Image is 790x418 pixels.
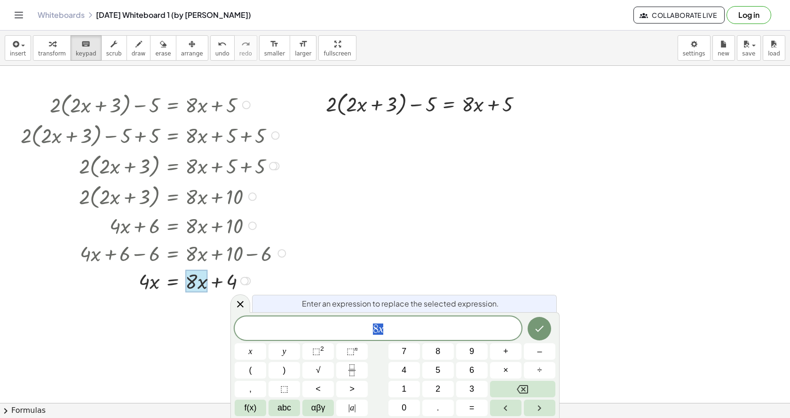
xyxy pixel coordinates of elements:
i: undo [218,39,227,50]
button: erase [150,35,176,61]
button: Done [528,317,551,340]
button: Less than [302,381,334,397]
button: Squared [302,343,334,360]
span: ⬚ [312,347,320,356]
button: format_sizelarger [290,35,316,61]
button: 5 [422,362,454,379]
span: draw [132,50,146,57]
button: arrange [176,35,208,61]
span: undo [215,50,229,57]
button: y [269,343,300,360]
span: 9 [469,345,474,358]
span: × [503,364,508,377]
button: 7 [388,343,420,360]
sup: n [355,345,358,352]
span: scrub [106,50,122,57]
span: abc [277,402,291,414]
span: 7 [402,345,406,358]
span: > [349,383,355,395]
button: Greek alphabet [302,400,334,416]
span: a [348,402,356,414]
button: x [235,343,266,360]
button: Left arrow [490,400,521,416]
button: settings [678,35,711,61]
i: keyboard [81,39,90,50]
button: transform [33,35,71,61]
span: save [742,50,755,57]
button: 6 [456,362,488,379]
button: Placeholder [269,381,300,397]
span: 2 [435,383,440,395]
button: Times [490,362,521,379]
i: format_size [270,39,279,50]
button: 9 [456,343,488,360]
button: 4 [388,362,420,379]
button: Functions [235,400,266,416]
button: Equals [456,400,488,416]
button: 3 [456,381,488,397]
span: 5 [435,364,440,377]
button: Greater than [336,381,368,397]
button: insert [5,35,31,61]
button: Toggle navigation [11,8,26,23]
span: √ [316,364,321,377]
span: arrange [181,50,203,57]
button: Fraction [336,362,368,379]
span: redo [239,50,252,57]
button: Log in [727,6,771,24]
button: ( [235,362,266,379]
span: Collaborate Live [641,11,717,19]
span: ⬚ [280,383,288,395]
span: ÷ [537,364,542,377]
button: draw [126,35,151,61]
span: settings [683,50,705,57]
button: 1 [388,381,420,397]
span: 4 [402,364,406,377]
span: 0 [402,402,406,414]
button: ) [269,362,300,379]
button: load [763,35,785,61]
button: Absolute value [336,400,368,416]
button: Plus [490,343,521,360]
span: f(x) [245,402,257,414]
span: | [354,403,356,412]
span: load [768,50,780,57]
span: | [348,403,350,412]
span: ⬚ [347,347,355,356]
span: ) [283,364,286,377]
span: smaller [264,50,285,57]
i: format_size [299,39,308,50]
button: , [235,381,266,397]
button: . [422,400,454,416]
button: Collaborate Live [633,7,725,24]
span: 8 [435,345,440,358]
button: Superscript [336,343,368,360]
span: Enter an expression to replace the selected expression. [302,298,499,309]
span: . [437,402,439,414]
span: ( [249,364,252,377]
span: y [283,345,286,358]
span: αβγ [311,402,325,414]
button: Square root [302,362,334,379]
var: x [379,323,384,335]
button: keyboardkeypad [71,35,102,61]
button: Backspace [490,381,555,397]
span: keypad [76,50,96,57]
button: Minus [524,343,555,360]
button: undoundo [210,35,235,61]
button: redoredo [234,35,257,61]
button: 0 [388,400,420,416]
span: erase [155,50,171,57]
span: new [718,50,729,57]
span: = [469,402,474,414]
button: 2 [422,381,454,397]
span: , [249,383,252,395]
span: 8 [373,323,379,335]
span: insert [10,50,26,57]
button: Right arrow [524,400,555,416]
button: Alphabet [269,400,300,416]
span: 6 [469,364,474,377]
button: scrub [101,35,127,61]
span: larger [295,50,311,57]
span: + [503,345,508,358]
